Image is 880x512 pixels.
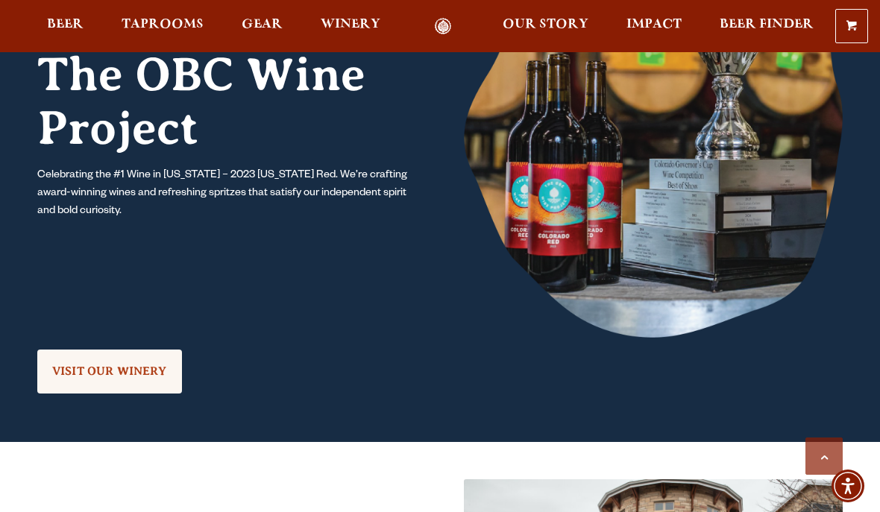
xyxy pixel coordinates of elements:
span: Beer Finder [720,19,814,31]
a: Taprooms [112,18,213,35]
div: Accessibility Menu [832,470,864,502]
a: VISIT OUR WINERY [37,350,182,394]
a: Gear [232,18,292,35]
a: Winery [311,18,390,35]
h2: The OBC Wine Project [37,48,416,156]
span: Impact [626,19,682,31]
a: Our Story [493,18,598,35]
span: Winery [321,19,380,31]
span: Our Story [503,19,588,31]
p: Celebrating the #1 Wine in [US_STATE] – 2023 [US_STATE] Red. We’re crafting award-winning wines a... [37,167,416,221]
span: Gear [242,19,283,31]
a: Beer Finder [710,18,823,35]
span: VISIT OUR WINERY [52,364,167,378]
a: Beer [37,18,93,35]
span: Taprooms [122,19,204,31]
a: Impact [617,18,691,35]
span: Beer [47,19,84,31]
a: Odell Home [415,18,471,35]
div: See Our Full LineUp [37,338,182,396]
a: Scroll to top [805,437,843,475]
